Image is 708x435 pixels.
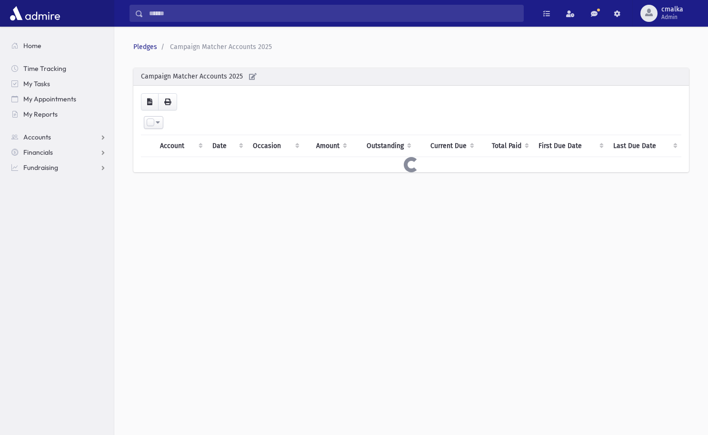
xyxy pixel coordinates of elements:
[478,135,533,157] th: Total Paid
[141,93,159,110] button: CSV
[170,43,272,51] span: Campaign Matcher Accounts 2025
[207,135,247,157] th: Date
[661,6,683,13] span: cmalka
[351,135,415,157] th: Outstanding
[661,13,683,21] span: Admin
[533,135,608,157] th: First Due Date
[303,135,351,157] th: Amount
[4,129,114,145] a: Accounts
[608,135,682,157] th: Last Due Date
[133,68,689,86] div: Campaign Matcher Accounts 2025
[4,61,114,76] a: Time Tracking
[23,163,58,172] span: Fundraising
[4,160,114,175] a: Fundraising
[158,93,177,110] button: Print
[4,91,114,107] a: My Appointments
[23,110,58,119] span: My Reports
[143,5,523,22] input: Search
[4,145,114,160] a: Financials
[23,95,76,103] span: My Appointments
[133,42,685,52] nav: breadcrumb
[415,135,478,157] th: Current Due
[23,79,50,88] span: My Tasks
[23,148,53,157] span: Financials
[154,135,206,157] th: Account
[4,107,114,122] a: My Reports
[133,43,157,51] a: Pledges
[8,4,62,23] img: AdmirePro
[4,76,114,91] a: My Tasks
[23,133,51,141] span: Accounts
[4,38,114,53] a: Home
[247,135,304,157] th: Occasion
[23,41,41,50] span: Home
[23,64,66,73] span: Time Tracking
